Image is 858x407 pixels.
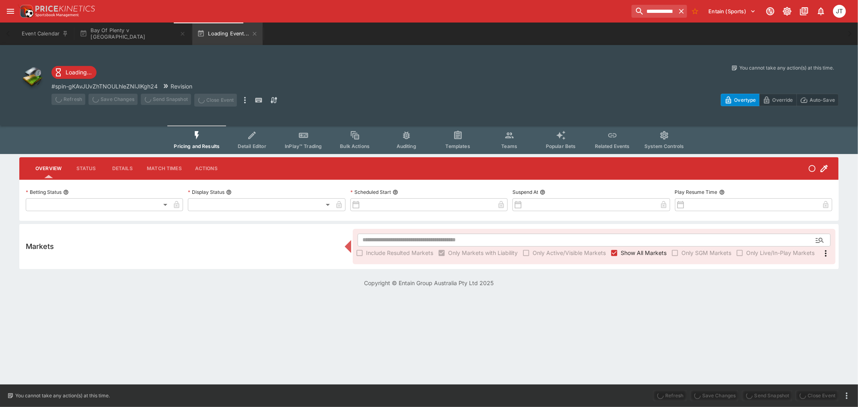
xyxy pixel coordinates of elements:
[810,96,835,104] p: Auto-Save
[814,4,828,18] button: Notifications
[188,189,224,195] p: Display Status
[188,159,224,178] button: Actions
[446,143,470,149] span: Templates
[821,249,831,258] svg: More
[540,189,545,195] button: Suspend At
[595,143,630,149] span: Related Events
[763,4,778,18] button: Connected to PK
[533,249,606,257] span: Only Active/Visible Markets
[759,94,796,106] button: Override
[546,143,576,149] span: Popular Bets
[29,159,68,178] button: Overview
[797,4,811,18] button: Documentation
[350,189,391,195] p: Scheduled Start
[19,64,45,90] img: other.png
[26,189,62,195] p: Betting Status
[512,189,538,195] p: Suspend At
[35,6,95,12] img: PriceKinetics
[366,249,433,257] span: Include Resulted Markets
[397,143,416,149] span: Auditing
[721,94,759,106] button: Overtype
[675,189,718,195] p: Play Resume Time
[833,5,846,18] div: Joshua Thomson
[644,143,684,149] span: System Controls
[226,189,232,195] button: Display Status
[393,189,398,195] button: Scheduled Start
[192,23,263,45] button: Loading Event...
[739,64,834,72] p: You cannot take any action(s) at this time.
[167,125,690,154] div: Event type filters
[285,143,322,149] span: InPlay™ Trading
[501,143,517,149] span: Teams
[340,143,370,149] span: Bulk Actions
[171,82,192,90] p: Revision
[104,159,140,178] button: Details
[448,249,518,257] span: Only Markets with Liability
[15,392,110,399] p: You cannot take any action(s) at this time.
[772,96,793,104] p: Override
[719,189,725,195] button: Play Resume Time
[17,23,73,45] button: Event Calendar
[18,3,34,19] img: PriceKinetics Logo
[746,249,815,257] span: Only Live/In-Play Markets
[681,249,731,257] span: Only SGM Markets
[240,94,250,107] button: more
[174,143,220,149] span: Pricing and Results
[632,5,676,18] input: search
[68,159,104,178] button: Status
[35,13,79,17] img: Sportsbook Management
[26,242,54,251] h5: Markets
[842,391,852,401] button: more
[704,5,761,18] button: Select Tenant
[780,4,794,18] button: Toggle light/dark mode
[734,96,756,104] p: Overtype
[689,5,702,18] button: No Bookmarks
[3,4,18,18] button: open drawer
[238,143,266,149] span: Detail Editor
[813,233,827,247] button: Open
[621,249,667,257] span: Show All Markets
[51,82,158,90] p: Copy To Clipboard
[831,2,848,20] button: Joshua Thomson
[140,159,188,178] button: Match Times
[63,189,69,195] button: Betting Status
[721,94,839,106] div: Start From
[66,68,92,76] p: Loading...
[75,23,191,45] button: Bay Of Plenty v [GEOGRAPHIC_DATA]
[796,94,839,106] button: Auto-Save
